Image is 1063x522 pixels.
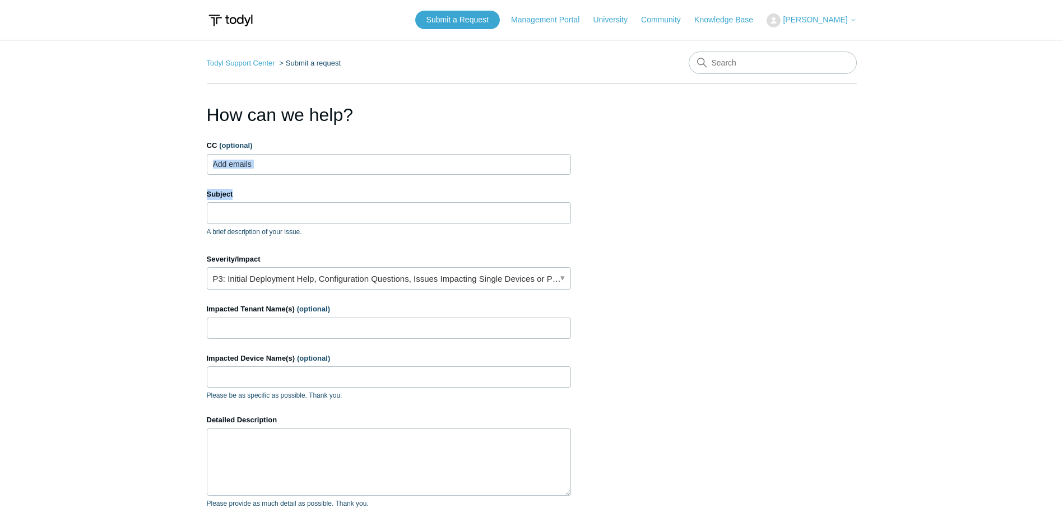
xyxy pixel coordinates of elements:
[219,141,252,150] span: (optional)
[277,59,341,67] li: Submit a request
[207,390,571,400] p: Please be as specific as possible. Thank you.
[207,101,571,128] h1: How can we help?
[207,498,571,509] p: Please provide as much detail as possible. Thank you.
[641,14,692,26] a: Community
[207,254,571,265] label: Severity/Impact
[297,354,330,362] span: (optional)
[208,156,275,173] input: Add emails
[207,140,571,151] label: CC
[207,59,277,67] li: Todyl Support Center
[689,52,857,74] input: Search
[207,189,571,200] label: Subject
[511,14,591,26] a: Management Portal
[207,353,571,364] label: Impacted Device Name(s)
[415,11,500,29] a: Submit a Request
[207,59,275,67] a: Todyl Support Center
[207,267,571,290] a: P3: Initial Deployment Help, Configuration Questions, Issues Impacting Single Devices or Past Out...
[207,10,254,31] img: Todyl Support Center Help Center home page
[207,304,571,315] label: Impacted Tenant Name(s)
[767,13,856,27] button: [PERSON_NAME]
[207,414,571,426] label: Detailed Description
[783,15,847,24] span: [PERSON_NAME]
[207,227,571,237] p: A brief description of your issue.
[297,305,330,313] span: (optional)
[694,14,764,26] a: Knowledge Base
[593,14,638,26] a: University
